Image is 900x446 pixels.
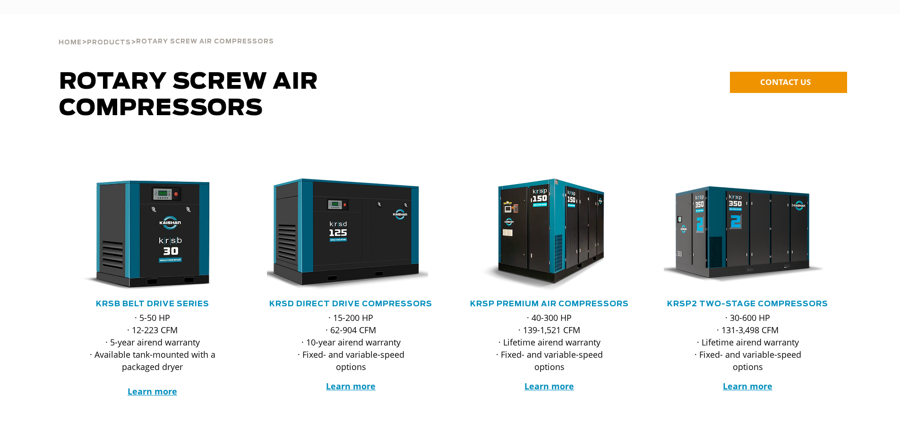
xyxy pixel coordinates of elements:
[326,380,376,392] a: Learn more
[96,300,209,308] a: KRSB Belt Drive Series
[136,39,274,45] span: Rotary Screw Air Compressors
[87,311,218,397] p: · 5-50 HP · 12-223 CFM · 5-year airend warranty · Available tank-mounted with a packaged dryer
[59,38,82,46] a: Home
[458,178,626,292] img: krsp150
[465,178,634,292] div: krsp150
[260,178,428,292] img: krsd125
[87,38,131,46] a: Products
[723,380,772,392] a: Learn more
[59,14,274,50] div: > >
[286,311,416,373] p: · 15-200 HP · 62-904 CFM · 10-year airend warranty · Fixed- and variable-speed options
[59,71,318,120] span: Rotary Screw Air Compressors
[59,40,82,46] span: Home
[667,300,828,308] a: KRSP2 Two-Stage Compressors
[657,178,825,292] img: krsp350
[683,311,813,373] p: · 30-600 HP · 131-3,498 CFM · Lifetime airend warranty · Fixed- and variable-speed options
[760,76,811,87] span: CONTACT US
[470,300,629,308] a: KRSP Premium Air Compressors
[524,380,574,392] a: Learn more
[664,178,832,292] div: krsp350
[69,178,237,292] div: krsb30
[128,386,177,397] a: Learn more
[267,178,435,292] div: krsd125
[730,72,847,93] a: CONTACT US
[87,40,131,46] span: Products
[269,300,432,308] a: KRSD Direct Drive Compressors
[61,178,230,292] img: krsb30
[484,311,615,373] p: · 40-300 HP · 139-1,521 CFM · Lifetime airend warranty · Fixed- and variable-speed options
